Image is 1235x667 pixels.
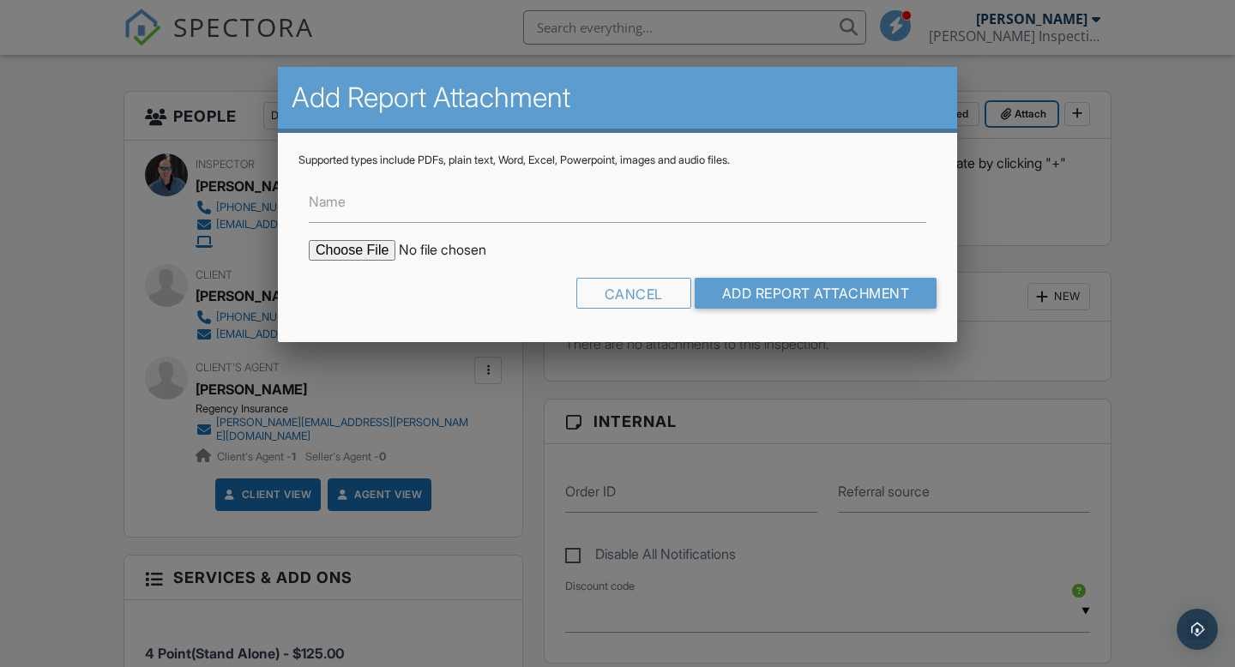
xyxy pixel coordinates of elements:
div: Cancel [576,278,691,309]
input: Add Report Attachment [695,278,937,309]
div: Supported types include PDFs, plain text, Word, Excel, Powerpoint, images and audio files. [298,153,937,167]
div: Open Intercom Messenger [1177,609,1218,650]
label: Name [309,192,346,211]
h2: Add Report Attachment [292,81,943,115]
